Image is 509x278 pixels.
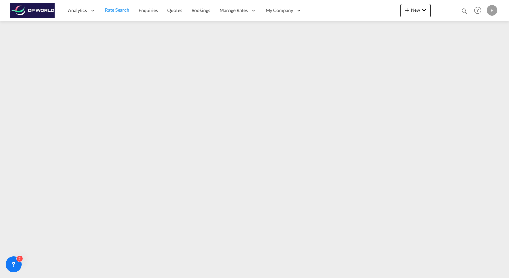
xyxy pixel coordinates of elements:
span: My Company [266,7,293,14]
div: E [487,5,497,16]
div: icon-magnify [461,7,468,17]
span: Bookings [192,7,210,13]
span: Help [472,5,483,16]
md-icon: icon-plus 400-fg [403,6,411,14]
span: Enquiries [139,7,158,13]
span: New [403,7,428,13]
md-icon: icon-chevron-down [420,6,428,14]
span: Quotes [167,7,182,13]
md-icon: icon-magnify [461,7,468,15]
span: Manage Rates [220,7,248,14]
button: icon-plus 400-fgNewicon-chevron-down [400,4,431,17]
div: Help [472,5,487,17]
img: c08ca190194411f088ed0f3ba295208c.png [10,3,55,18]
span: Analytics [68,7,87,14]
span: Rate Search [105,7,129,13]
